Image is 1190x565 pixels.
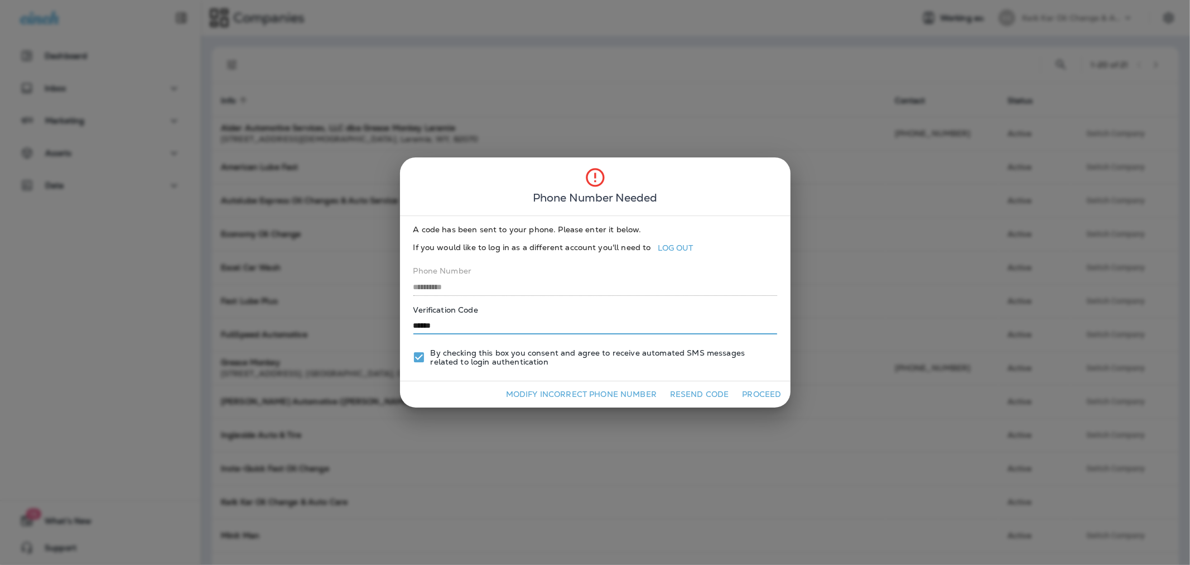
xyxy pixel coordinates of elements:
[413,225,777,234] p: A code has been sent to your phone. Please enter it below.
[413,265,777,276] label: Phone Number
[502,386,661,403] button: Modify Incorrect Phone Number
[413,240,777,257] p: If you would like to log in as a different account you'll need to
[738,386,786,403] button: Proceed
[653,240,698,257] a: log out
[431,348,768,366] span: By checking this box you consent and agree to receive automated SMS messages related to login aut...
[413,304,777,315] label: Verification Code
[666,386,734,403] button: Resend Code
[533,189,657,207] span: Phone Number Needed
